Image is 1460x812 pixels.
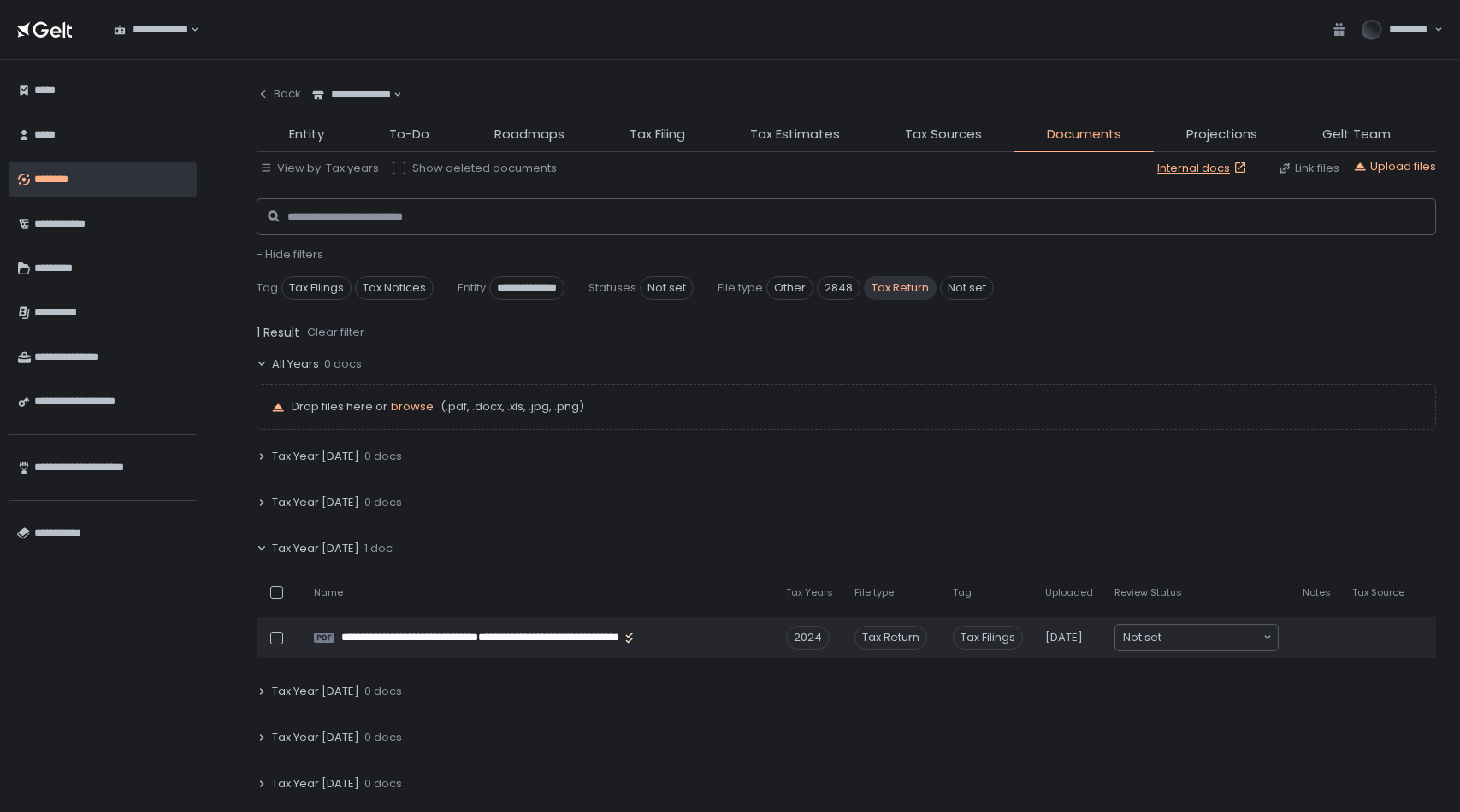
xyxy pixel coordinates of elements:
button: Clear filter [306,324,365,341]
span: Tag [257,280,278,296]
span: Roadmaps [494,125,564,144]
span: Not set [1123,629,1161,646]
div: Search for option [301,77,402,113]
button: - Hide filters [257,247,323,262]
span: Not set [640,276,694,300]
span: - Hide filters [257,246,323,262]
span: 1 Result [257,324,299,341]
span: Tax Return [864,276,937,300]
span: 0 docs [364,776,402,791]
button: Upload files [1353,159,1436,174]
button: browse [391,399,434,415]
span: To-Do [389,125,429,144]
div: Search for option [103,12,199,48]
span: 0 docs [364,730,402,745]
div: Clear filter [307,325,364,340]
button: Back [257,77,301,111]
span: File type [854,586,894,599]
span: Other [766,276,813,300]
input: Search for option [1161,629,1262,646]
button: Link files [1278,161,1339,176]
span: browse [391,398,434,415]
span: All Years [272,356,319,372]
div: Back [257,86,301,102]
span: (.pdf, .docx, .xls, .jpg, .png) [437,399,584,415]
span: Statuses [588,280,636,296]
span: 2848 [817,276,860,300]
span: 0 docs [324,356,362,372]
span: Tax Sources [905,125,982,144]
span: Tax Estimates [750,125,840,144]
span: Tax Years [786,586,833,599]
span: Projections [1186,125,1257,144]
span: 1 doc [364,541,393,556]
span: Not set [940,276,994,300]
span: Tax Year [DATE] [272,495,359,510]
span: Tax Notices [355,276,434,300]
div: 2024 [786,626,830,650]
span: [DATE] [1045,630,1083,645]
span: 0 docs [364,449,402,464]
span: Documents [1047,125,1121,144]
span: Tax Year [DATE] [272,541,359,556]
span: Review Status [1114,586,1182,599]
span: 0 docs [364,684,402,699]
span: Name [314,586,343,599]
p: Drop files here or [292,399,1422,415]
span: Uploaded [1045,586,1093,599]
span: 0 docs [364,495,402,510]
button: View by: Tax years [260,161,379,176]
span: Notes [1303,586,1331,599]
input: Search for option [188,21,189,38]
span: File type [718,280,763,296]
div: Search for option [1115,625,1278,650]
span: Tax Filing [630,125,685,144]
span: Tax Filings [953,626,1023,650]
span: Tax Year [DATE] [272,776,359,791]
a: Internal docs [1157,161,1250,176]
div: Tax Return [854,626,927,650]
span: Tax Filings [281,276,352,300]
span: Tax Source [1352,586,1404,599]
span: Tax Year [DATE] [272,730,359,745]
span: Tag [953,586,972,599]
span: Tax Year [DATE] [272,449,359,464]
span: Gelt Team [1322,125,1391,144]
span: Entity [458,280,486,296]
span: Entity [289,125,324,144]
span: Tax Year [DATE] [272,684,359,699]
